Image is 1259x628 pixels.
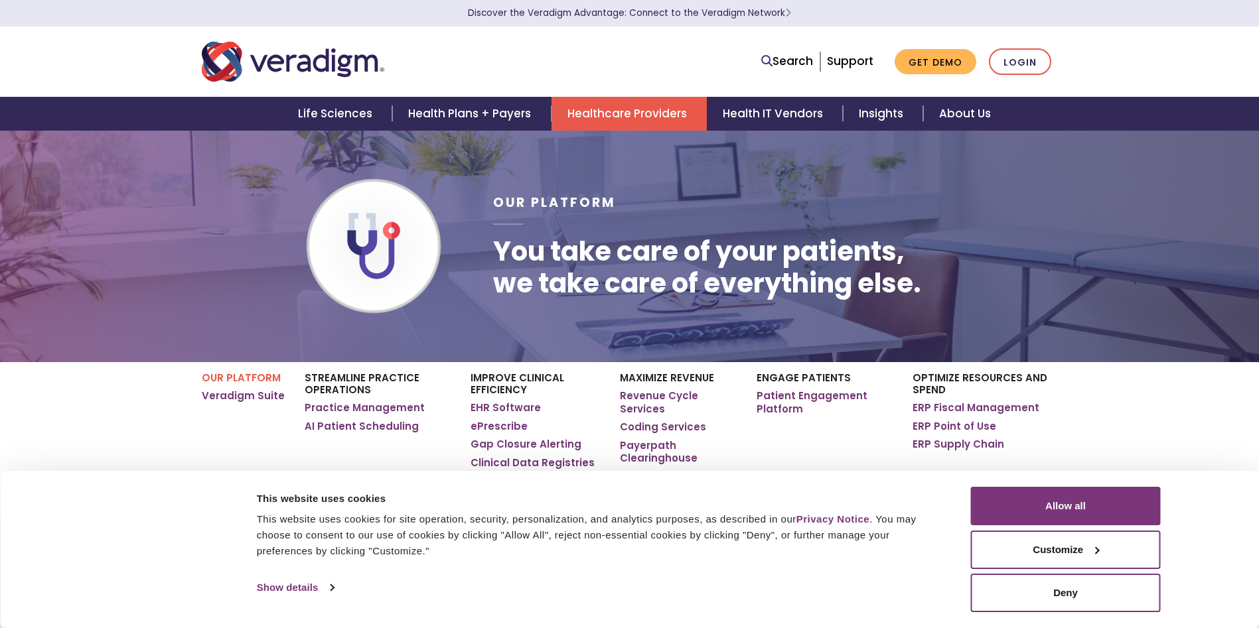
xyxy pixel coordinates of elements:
[971,487,1161,525] button: Allow all
[202,40,384,84] img: Veradigm logo
[707,97,843,131] a: Health IT Vendors
[827,53,873,69] a: Support
[471,438,581,451] a: Gap Closure Alerting
[392,97,551,131] a: Health Plans + Payers
[305,420,419,433] a: AI Patient Scheduling
[843,97,923,131] a: Insights
[785,7,791,19] span: Learn More
[620,389,736,415] a: Revenue Cycle Services
[257,578,334,597] a: Show details
[305,401,425,414] a: Practice Management
[552,97,707,131] a: Healthcare Providers
[895,49,976,75] a: Get Demo
[923,97,1007,131] a: About Us
[971,574,1161,612] button: Deny
[913,420,996,433] a: ERP Point of Use
[471,456,595,470] a: Clinical Data Registries
[757,389,893,415] a: Patient Engagement Platform
[257,511,941,559] div: This website uses cookies for site operation, security, personalization, and analytics purposes, ...
[913,438,1004,451] a: ERP Supply Chain
[620,420,706,434] a: Coding Services
[761,52,813,70] a: Search
[471,401,541,414] a: EHR Software
[989,48,1051,76] a: Login
[471,420,528,433] a: ePrescribe
[282,97,392,131] a: Life Sciences
[493,194,616,212] span: Our Platform
[468,7,791,19] a: Discover the Veradigm Advantage: Connect to the Veradigm NetworkLearn More
[257,491,941,507] div: This website uses cookies
[202,389,285,403] a: Veradigm Suite
[971,531,1161,569] button: Customize
[796,513,869,525] a: Privacy Notice
[493,235,921,299] h1: You take care of your patients, we take care of everything else.
[620,439,736,465] a: Payerpath Clearinghouse
[913,401,1039,414] a: ERP Fiscal Management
